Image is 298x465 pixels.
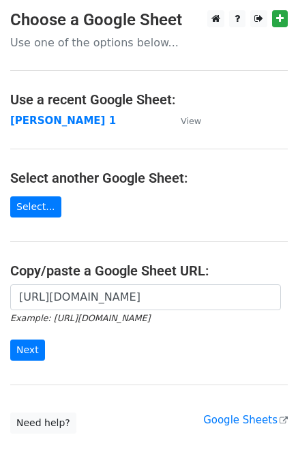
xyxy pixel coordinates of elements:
[10,196,61,217] a: Select...
[10,170,288,186] h4: Select another Google Sheet:
[10,412,76,434] a: Need help?
[203,414,288,426] a: Google Sheets
[10,91,288,108] h4: Use a recent Google Sheet:
[10,35,288,50] p: Use one of the options below...
[10,313,150,323] small: Example: [URL][DOMAIN_NAME]
[10,340,45,361] input: Next
[10,284,281,310] input: Paste your Google Sheet URL here
[10,10,288,30] h3: Choose a Google Sheet
[10,262,288,279] h4: Copy/paste a Google Sheet URL:
[181,116,201,126] small: View
[10,115,116,127] a: [PERSON_NAME] 1
[167,115,201,127] a: View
